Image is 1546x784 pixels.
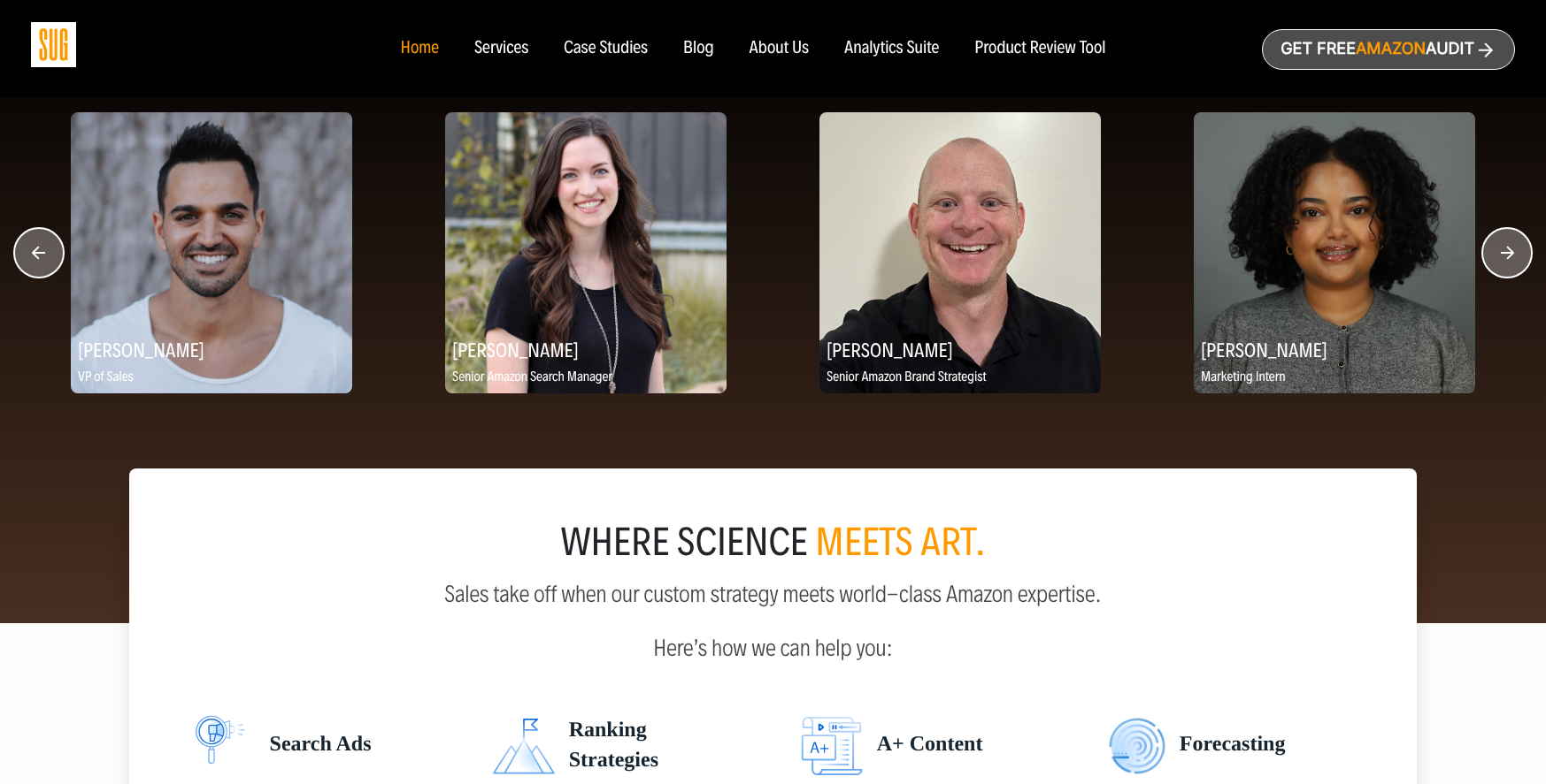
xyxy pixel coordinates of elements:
[819,112,1101,393] img: Kortney Kay, Senior Amazon Brand Strategist
[71,332,352,367] h2: [PERSON_NAME]
[801,715,863,777] img: Search ads
[71,367,352,389] p: VP of Sales
[1262,29,1515,70] a: Get freeAmazonAudit
[1194,367,1475,389] p: Marketing Intern
[445,367,727,389] p: Senior Amazon Search Manager
[1194,332,1475,367] h2: [PERSON_NAME]
[172,621,1375,661] p: Here’s how we can help you:
[474,39,528,58] a: Services
[172,582,1375,607] p: Sales take off when our custom strategy meets world-class Amazon expertise.
[256,715,372,777] span: Search Ads
[400,39,438,58] a: Home
[493,715,555,777] img: Search ads
[1356,40,1426,58] span: Amazon
[819,332,1101,367] h2: [PERSON_NAME]
[863,715,983,777] span: A+ Content
[974,39,1105,58] a: Product Review Tool
[683,39,714,58] a: Blog
[844,39,939,58] a: Analytics Suite
[445,332,727,367] h2: [PERSON_NAME]
[1165,715,1286,777] span: Forecasting
[815,519,986,566] span: meets art.
[819,367,1101,389] p: Senior Amazon Brand Strategist
[1194,112,1475,393] img: Hanna Tekle, Marketing Intern
[185,715,256,777] img: Search ads
[31,22,76,67] img: Sug
[750,39,810,58] a: About Us
[1109,715,1165,777] img: Search ads
[445,112,727,393] img: Rene Crandall, Senior Amazon Search Manager
[172,525,1375,560] div: where science
[555,715,658,777] span: Ranking Strategies
[71,112,352,393] img: Jeff Siddiqi, VP of Sales
[564,39,648,58] a: Case Studies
